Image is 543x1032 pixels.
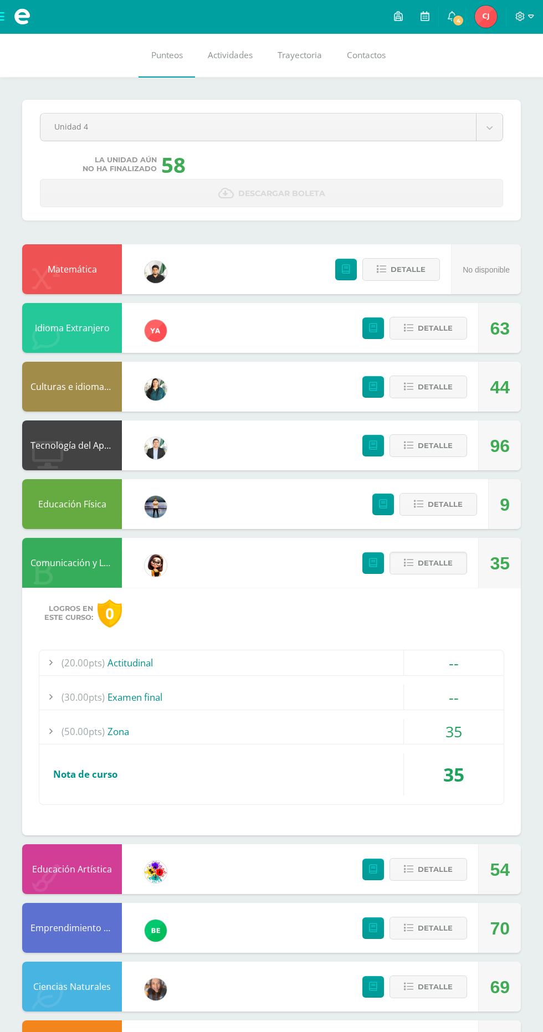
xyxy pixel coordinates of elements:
button: Detalle [390,317,467,340]
button: Detalle [390,975,467,998]
span: Detalle [418,377,453,397]
div: 69 [490,962,510,1012]
div: Educación Física [22,479,122,529]
a: Punteos [139,33,195,78]
img: 03e148f6b19249712b3b9c7a183a0702.png [475,6,497,28]
div: Tecnología del Aprendizaje y Comunicación [22,420,122,470]
span: Detalle [418,918,453,938]
span: Logros en este curso: [44,604,93,622]
div: Educación Artística [22,844,122,894]
div: Emprendimiento para la Productividad y Desarrollo [22,903,122,953]
span: Contactos [347,49,386,61]
img: bde165c00b944de6c05dcae7d51e2fcc.png [145,496,167,518]
button: Detalle [390,552,467,574]
a: Unidad 4 [40,114,503,141]
span: No disponible [463,265,510,274]
div: -- [404,650,504,675]
div: 54 [490,845,510,895]
img: a5e710364e73df65906ee1fa578590e2.png [145,261,167,283]
span: Punteos [151,49,183,61]
div: 35 [490,538,510,588]
span: Detalle [418,553,453,573]
a: Actividades [195,33,265,78]
div: 63 [490,304,510,353]
div: Examen final [39,685,504,710]
div: Actitudinal [39,650,504,675]
span: Detalle [418,318,453,338]
span: (50.00pts) [62,719,105,744]
img: f58bb6038ea3a85f08ed05377cd67300.png [145,378,167,401]
div: Zona [39,719,504,744]
button: Detalle [390,434,467,457]
div: 9 [500,480,510,530]
div: Culturas e idiomas mayas Garífuna y Xinca L2 [22,362,122,412]
div: 70 [490,903,510,953]
div: Idioma Extranjero [22,303,122,353]
span: Detalle [418,859,453,880]
div: 58 [161,150,186,179]
button: Detalle [390,917,467,939]
a: Trayectoria [265,33,334,78]
span: Detalle [428,494,463,515]
span: (20.00pts) [62,650,105,675]
div: 96 [490,421,510,471]
button: Detalle [390,376,467,398]
div: Ciencias Naturales [22,962,122,1012]
span: (30.00pts) [62,685,105,710]
span: 4 [452,14,464,27]
div: 35 [404,753,504,795]
img: cddb2fafc80e4a6e526b97ae3eca20ef.png [145,554,167,577]
div: 44 [490,362,510,412]
div: Matemática [22,244,122,294]
span: Detalle [391,259,426,280]
div: -- [404,685,504,710]
img: d0a5be8572cbe4fc9d9d910beeabcdaa.png [145,861,167,883]
button: Detalle [399,493,477,516]
span: Descargar boleta [238,180,325,207]
a: Contactos [334,33,398,78]
span: Nota de curso [53,768,117,781]
div: Comunicación y Lenguaje L1 [22,538,122,588]
span: La unidad aún no ha finalizado [83,156,157,173]
span: Detalle [418,977,453,997]
span: Trayectoria [278,49,322,61]
img: 90ee13623fa7c5dbc2270dab131931b4.png [145,320,167,342]
div: 0 [98,599,122,628]
span: Detalle [418,435,453,456]
span: Unidad 4 [54,114,462,140]
img: b85866ae7f275142dc9a325ef37a630d.png [145,920,167,942]
img: 8286b9a544571e995a349c15127c7be6.png [145,978,167,1000]
img: aa2172f3e2372f881a61fb647ea0edf1.png [145,437,167,459]
span: Actividades [208,49,253,61]
button: Detalle [390,858,467,881]
button: Detalle [362,258,440,281]
div: 35 [404,719,504,744]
